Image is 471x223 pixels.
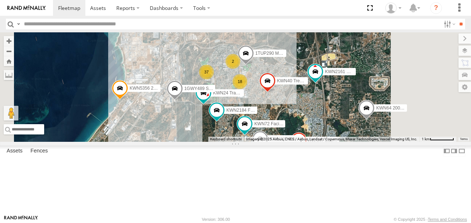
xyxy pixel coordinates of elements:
[255,51,318,56] span: 1TUP290 Mower Trailer (Parks)
[3,146,26,156] label: Assets
[383,3,404,14] div: Jeff Wegner
[441,19,457,29] label: Search Filter Options
[202,217,230,222] div: Version: 306.00
[458,82,471,92] label: Map Settings
[428,217,467,222] a: Terms and Conditions
[460,138,468,141] a: Terms (opens in new tab)
[226,108,280,113] span: KWN2184 Facility Cleaning
[277,78,316,83] span: KWN40 Tree Officer
[130,86,216,91] span: KWN5356 2001086 Camera Trailer Rangers
[213,90,243,96] span: KWN24 Tractor
[4,106,18,121] button: Drag Pegman onto the map to open Street View
[4,216,38,223] a: Visit our Website
[15,19,21,29] label: Search Query
[210,137,242,142] button: Keyboard shortcuts
[394,217,467,222] div: © Copyright 2025 -
[376,105,429,111] span: KWN64 2001034 Hino 300
[246,137,417,141] span: Imagery ©2025 Airbus, CNES / Airbus, Landsat / Copernicus, Maxar Technologies, Vexcel Imaging US,...
[430,2,442,14] i: ?
[419,137,456,142] button: Map Scale: 1 km per 62 pixels
[325,69,366,74] span: KWN2161 Workshop
[4,70,14,80] label: Measure
[458,145,465,156] label: Hide Summary Table
[254,121,292,126] span: KWN72 Facil.Maint
[422,137,430,141] span: 1 km
[7,6,46,11] img: rand-logo.svg
[4,36,14,46] button: Zoom in
[4,46,14,56] button: Zoom out
[4,56,14,66] button: Zoom Home
[27,146,52,156] label: Fences
[233,74,247,89] div: 18
[443,145,450,156] label: Dock Summary Table to the Left
[199,65,214,79] div: 37
[450,145,458,156] label: Dock Summary Table to the Right
[226,54,240,69] div: 2
[184,86,234,91] span: 1GWY489 Signage Truck
[270,136,314,141] span: KWN720 Facility Maint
